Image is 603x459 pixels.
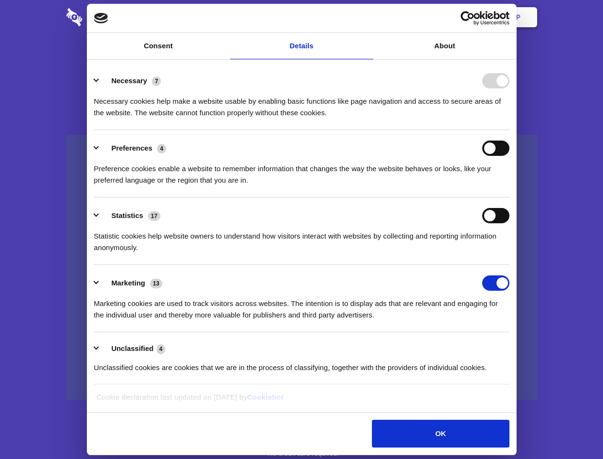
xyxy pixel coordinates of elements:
button: Preferences (4) [94,141,172,156]
button: Marketing (13) [94,275,169,291]
button: Unclassified (4) [94,343,171,355]
iframe: Drift Widget Chat Controller [555,411,592,448]
label: Preferences [111,144,152,152]
span: 4 [157,344,166,354]
a: Contact [387,2,431,32]
a: Wistia video thumbnail [66,135,537,400]
a: Usercentrics Cookiebot - opens in a new window [426,11,509,25]
div: Unclassified cookies are cookies that we are in the process of classifying, together with the pro... [94,355,509,373]
span: 4 [157,144,166,153]
label: Statistics [111,211,143,219]
span: 17 [148,211,160,221]
div: Cookie declaration last updated on [DATE] by [89,392,514,410]
a: Consent [87,33,230,59]
div: Marketing cookies are used to track visitors across websites. The intention is to display ads tha... [94,291,509,321]
h1: Eliminate Slack Data Loss. [66,43,537,77]
label: Marketing [111,279,145,287]
span: 7 [152,76,161,86]
button: Statistics (17) [94,208,167,223]
img: logo [94,13,108,23]
span: 13 [150,279,162,288]
div: Preference cookies enable a website to remember information that changes the way the website beha... [94,156,509,186]
a: Pricing [280,2,322,32]
a: Details [230,33,373,59]
a: Login [433,2,475,32]
button: OK [372,420,509,448]
img: logo-wordmark-white-trans-d4663122ce5f474addd5e946df7df03e33cb6a1c49d2221995e7729f52c070b2.svg [66,8,148,26]
label: Necessary [111,76,147,85]
button: Necessary (7) [94,73,167,88]
a: About [373,33,517,59]
div: Statistic cookies help website owners to understand how visitors interact with websites by collec... [94,223,509,253]
div: Necessary cookies help make a website usable by enabling basic functions like page navigation and... [94,88,509,119]
h4: Auto-redaction of sensitive data, encrypted data sharing and self-destructing private chats. Shar... [66,87,537,119]
a: Cookiebot [247,393,284,401]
